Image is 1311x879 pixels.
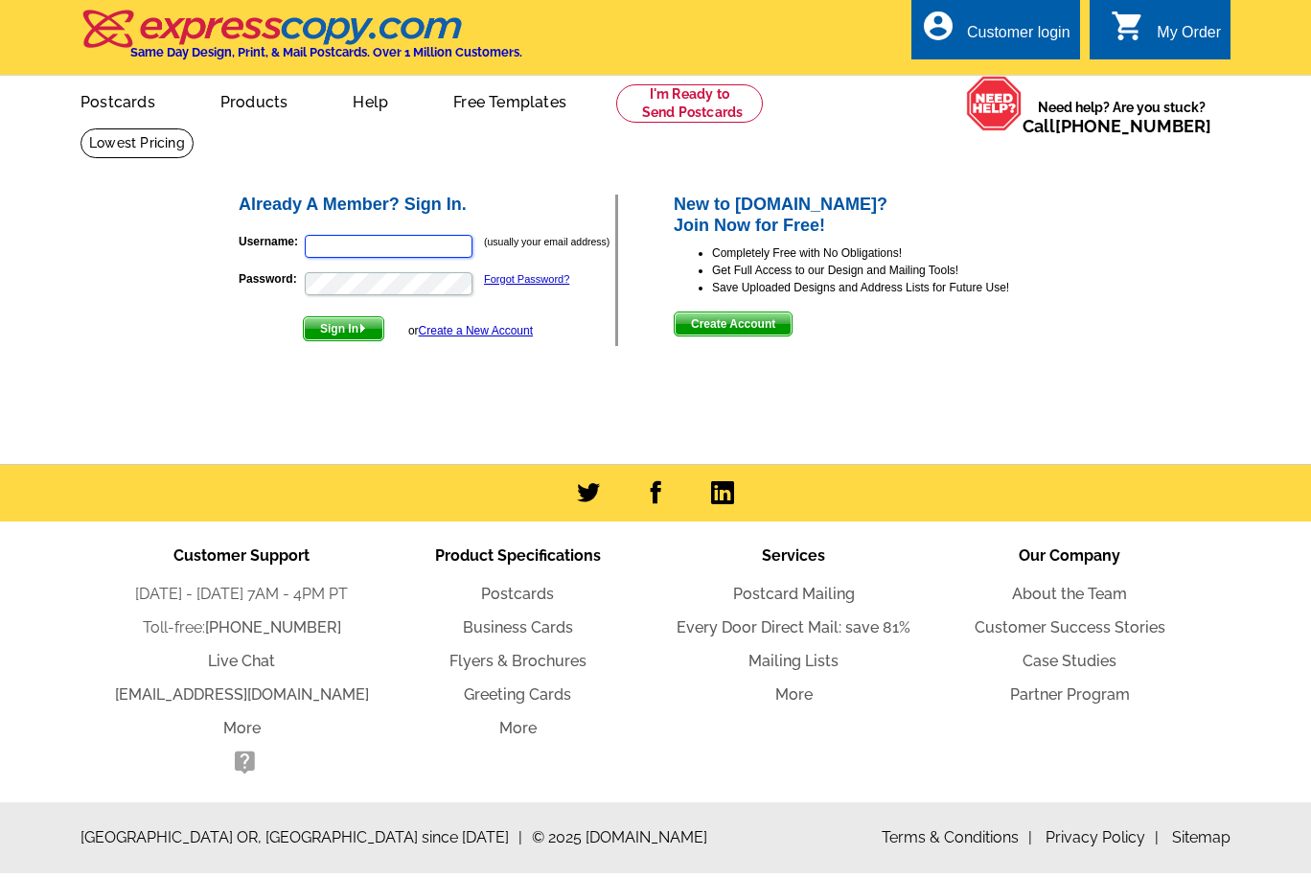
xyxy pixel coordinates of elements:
[208,652,275,670] a: Live Chat
[239,195,615,216] h2: Already A Member? Sign In.
[103,583,379,606] li: [DATE] - [DATE] 7AM - 4PM PT
[239,233,303,250] label: Username:
[1157,24,1221,51] div: My Order
[408,322,533,339] div: or
[1010,685,1130,704] a: Partner Program
[463,618,573,636] a: Business Cards
[674,195,1075,236] h2: New to [DOMAIN_NAME]? Join Now for Free!
[484,236,609,247] small: (usually your email address)
[1023,116,1211,136] span: Call
[499,719,537,737] a: More
[1055,116,1211,136] a: [PHONE_NUMBER]
[419,324,533,337] a: Create a New Account
[762,546,825,565] span: Services
[304,317,383,340] span: Sign In
[484,273,569,285] a: Forgot Password?
[322,78,419,123] a: Help
[481,585,554,603] a: Postcards
[303,316,384,341] button: Sign In
[1023,652,1116,670] a: Case Studies
[712,244,1075,262] li: Completely Free with No Obligations!
[967,24,1070,51] div: Customer login
[748,652,839,670] a: Mailing Lists
[239,270,303,288] label: Password:
[130,45,522,59] h4: Same Day Design, Print, & Mail Postcards. Over 1 Million Customers.
[358,324,367,333] img: button-next-arrow-white.png
[1012,585,1127,603] a: About the Team
[1023,98,1221,136] span: Need help? Are you stuck?
[532,826,707,849] span: © 2025 [DOMAIN_NAME]
[1172,828,1230,846] a: Sitemap
[449,652,586,670] a: Flyers & Brochures
[1046,828,1159,846] a: Privacy Policy
[674,312,793,336] button: Create Account
[1111,21,1221,45] a: shopping_cart My Order
[775,685,813,704] a: More
[80,23,522,59] a: Same Day Design, Print, & Mail Postcards. Over 1 Million Customers.
[464,685,571,704] a: Greeting Cards
[712,262,1075,279] li: Get Full Access to our Design and Mailing Tools!
[733,585,855,603] a: Postcard Mailing
[882,828,1032,846] a: Terms & Conditions
[50,78,186,123] a: Postcards
[677,618,910,636] a: Every Door Direct Mail: save 81%
[103,616,379,639] li: Toll-free:
[173,546,310,565] span: Customer Support
[190,78,319,123] a: Products
[675,312,792,335] span: Create Account
[712,279,1075,296] li: Save Uploaded Designs and Address Lists for Future Use!
[975,618,1165,636] a: Customer Success Stories
[115,685,369,704] a: [EMAIL_ADDRESS][DOMAIN_NAME]
[921,21,1070,45] a: account_circle Customer login
[205,618,341,636] a: [PHONE_NUMBER]
[435,546,601,565] span: Product Specifications
[1019,546,1120,565] span: Our Company
[966,76,1023,131] img: help
[423,78,597,123] a: Free Templates
[921,9,955,43] i: account_circle
[223,719,261,737] a: More
[80,826,522,849] span: [GEOGRAPHIC_DATA] OR, [GEOGRAPHIC_DATA] since [DATE]
[1111,9,1145,43] i: shopping_cart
